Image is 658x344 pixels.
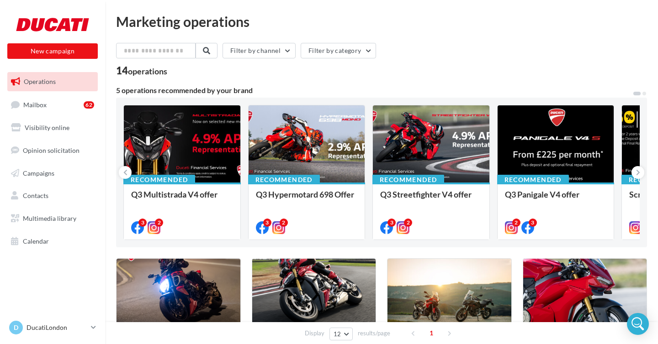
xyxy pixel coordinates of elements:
span: Calendar [23,237,49,245]
a: D DucatiLondon [7,319,98,336]
span: 1 [424,326,439,340]
span: D [14,323,18,332]
span: Opinion solicitation [23,146,80,154]
span: Q3 Panigale V4 offer [505,189,579,199]
button: Filter by category [301,43,376,58]
a: Opinion solicitation [5,141,100,160]
p: DucatiLondon [27,323,87,332]
div: Recommended [497,175,569,185]
div: Recommended [248,175,320,185]
a: Multimedia library [5,209,100,228]
span: 12 [334,330,341,338]
span: Q3 Multistrada V4 offer [131,189,218,199]
span: Q3 Streetfighter V4 offer [380,189,472,199]
div: Recommended [372,175,444,185]
div: 3 [387,219,396,227]
a: Mailbox62 [5,95,100,115]
a: Operations [5,72,100,91]
div: Recommended [123,175,195,185]
button: 12 [329,328,353,340]
span: Q3 Hypermotard 698 Offer [256,189,354,199]
span: Operations [24,78,56,85]
div: 3 [529,219,537,227]
span: Mailbox [23,100,47,108]
div: 14 [116,66,167,76]
div: operations [128,67,167,75]
a: Visibility online [5,118,100,137]
div: 2 [512,219,520,227]
span: Contacts [23,192,48,199]
span: Display [305,329,324,338]
a: Calendar [5,232,100,251]
a: Campaigns [5,164,100,183]
a: Contacts [5,186,100,205]
div: 3 [138,219,147,227]
div: 3 [263,219,271,227]
span: Visibility online [25,124,69,131]
div: 62 [84,101,94,109]
span: Campaigns [23,169,54,177]
div: Marketing operations [116,15,647,28]
button: Filter by channel [223,43,296,58]
span: results/page [358,329,390,338]
span: Multimedia library [23,214,76,222]
div: 2 [280,219,288,227]
div: 2 [155,219,163,227]
div: 5 operations recommended by your brand [116,87,632,94]
div: 2 [404,219,412,227]
button: New campaign [7,43,98,59]
div: Open Intercom Messenger [627,313,649,335]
